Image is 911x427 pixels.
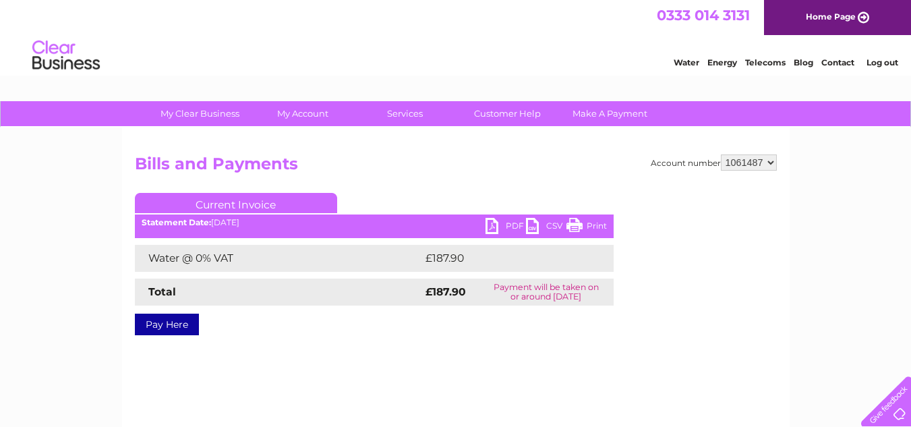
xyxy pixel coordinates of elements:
a: Contact [821,57,854,67]
a: PDF [486,218,526,237]
td: Payment will be taken on or around [DATE] [479,279,614,306]
td: Water @ 0% VAT [135,245,422,272]
a: Make A Payment [554,101,666,126]
a: Services [349,101,461,126]
div: Clear Business is a trading name of Verastar Limited (registered in [GEOGRAPHIC_DATA] No. 3667643... [138,7,775,65]
a: Water [674,57,699,67]
a: My Clear Business [144,101,256,126]
a: CSV [526,218,566,237]
b: Statement Date: [142,217,211,227]
h2: Bills and Payments [135,154,777,180]
a: Customer Help [452,101,563,126]
a: 0333 014 3131 [657,7,750,24]
a: Telecoms [745,57,786,67]
a: Pay Here [135,314,199,335]
strong: £187.90 [425,285,466,298]
div: [DATE] [135,218,614,227]
a: Current Invoice [135,193,337,213]
a: Energy [707,57,737,67]
a: My Account [247,101,358,126]
strong: Total [148,285,176,298]
a: Print [566,218,607,237]
img: logo.png [32,35,100,76]
a: Log out [866,57,898,67]
a: Blog [794,57,813,67]
div: Account number [651,154,777,171]
td: £187.90 [422,245,589,272]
